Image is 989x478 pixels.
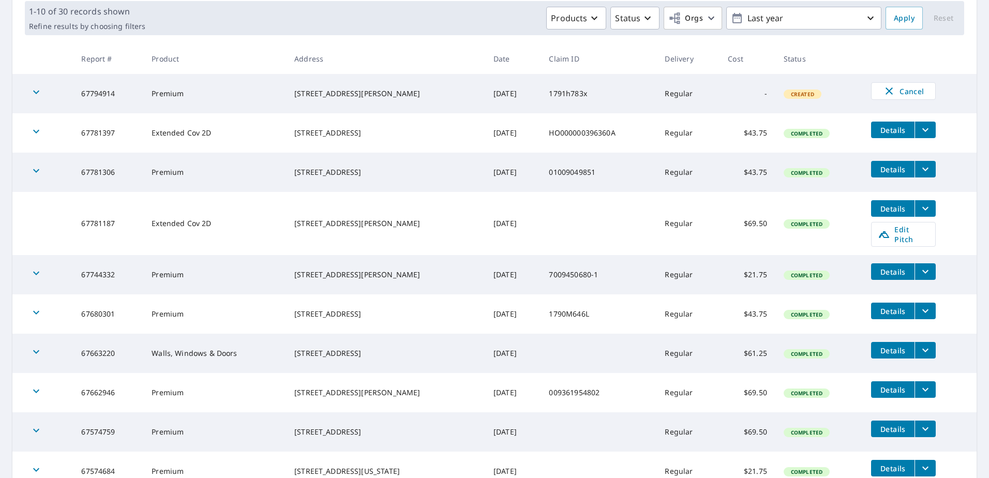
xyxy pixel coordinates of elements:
p: Products [551,12,587,24]
p: Refine results by choosing filters [29,22,145,31]
td: Regular [656,373,720,412]
span: Details [877,346,908,355]
span: Details [877,125,908,135]
span: Cancel [882,85,925,97]
td: 1790M646L [541,294,656,334]
div: [STREET_ADDRESS][PERSON_NAME] [294,218,477,229]
td: $69.50 [720,192,775,255]
button: filesDropdownBtn-67744332 [915,263,936,280]
span: Completed [785,169,829,176]
td: Regular [656,412,720,452]
button: Apply [886,7,923,29]
button: Status [610,7,660,29]
td: Regular [656,113,720,153]
td: Premium [143,294,286,334]
button: detailsBtn-67781397 [871,122,915,138]
button: Orgs [664,7,722,29]
div: [STREET_ADDRESS] [294,348,477,358]
td: [DATE] [485,412,541,452]
td: [DATE] [485,74,541,113]
td: [DATE] [485,153,541,192]
span: Completed [785,272,829,279]
div: [STREET_ADDRESS][PERSON_NAME] [294,88,477,99]
td: 7009450680-1 [541,255,656,294]
td: 1791h783x [541,74,656,113]
span: Completed [785,350,829,357]
button: filesDropdownBtn-67663220 [915,342,936,358]
td: 67781397 [73,113,143,153]
td: $43.75 [720,294,775,334]
td: 67744332 [73,255,143,294]
td: $61.25 [720,334,775,373]
td: 67680301 [73,294,143,334]
th: Date [485,43,541,74]
span: Completed [785,429,829,436]
button: detailsBtn-67574684 [871,460,915,476]
button: filesDropdownBtn-67574684 [915,460,936,476]
td: 67781306 [73,153,143,192]
div: [STREET_ADDRESS][PERSON_NAME] [294,387,477,398]
td: Regular [656,294,720,334]
td: Premium [143,373,286,412]
td: Premium [143,255,286,294]
span: Completed [785,130,829,137]
div: [STREET_ADDRESS] [294,128,477,138]
td: [DATE] [485,373,541,412]
span: Completed [785,311,829,318]
span: Completed [785,390,829,397]
td: Premium [143,412,286,452]
span: Details [877,306,908,316]
td: 67663220 [73,334,143,373]
button: Cancel [871,82,936,100]
span: Details [877,204,908,214]
button: filesDropdownBtn-67662946 [915,381,936,398]
div: [STREET_ADDRESS] [294,309,477,319]
th: Cost [720,43,775,74]
button: detailsBtn-67663220 [871,342,915,358]
button: detailsBtn-67781187 [871,200,915,217]
td: [DATE] [485,113,541,153]
button: filesDropdownBtn-67680301 [915,303,936,319]
td: [DATE] [485,192,541,255]
th: Claim ID [541,43,656,74]
td: 01009049851 [541,153,656,192]
button: detailsBtn-67680301 [871,303,915,319]
a: Edit Pitch [871,222,936,247]
button: detailsBtn-67781306 [871,161,915,177]
td: 67662946 [73,373,143,412]
span: Details [877,165,908,174]
span: Completed [785,220,829,228]
td: 009361954802 [541,373,656,412]
th: Status [775,43,863,74]
span: Orgs [668,12,703,25]
td: $69.50 [720,373,775,412]
span: Details [877,385,908,395]
p: 1-10 of 30 records shown [29,5,145,18]
td: Extended Cov 2D [143,192,286,255]
td: [DATE] [485,294,541,334]
span: Apply [894,12,915,25]
div: [STREET_ADDRESS] [294,427,477,437]
td: 67794914 [73,74,143,113]
td: $43.75 [720,113,775,153]
p: Status [615,12,640,24]
span: Edit Pitch [878,225,929,244]
span: Details [877,424,908,434]
td: $43.75 [720,153,775,192]
button: Last year [726,7,881,29]
td: Extended Cov 2D [143,113,286,153]
td: Premium [143,153,286,192]
div: [STREET_ADDRESS][US_STATE] [294,466,477,476]
td: HO000000396360A [541,113,656,153]
th: Address [286,43,485,74]
span: Completed [785,468,829,475]
button: Products [546,7,606,29]
td: Regular [656,255,720,294]
th: Delivery [656,43,720,74]
td: Walls, Windows & Doors [143,334,286,373]
td: [DATE] [485,255,541,294]
button: detailsBtn-67574759 [871,421,915,437]
button: filesDropdownBtn-67574759 [915,421,936,437]
td: Premium [143,74,286,113]
span: Details [877,267,908,277]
